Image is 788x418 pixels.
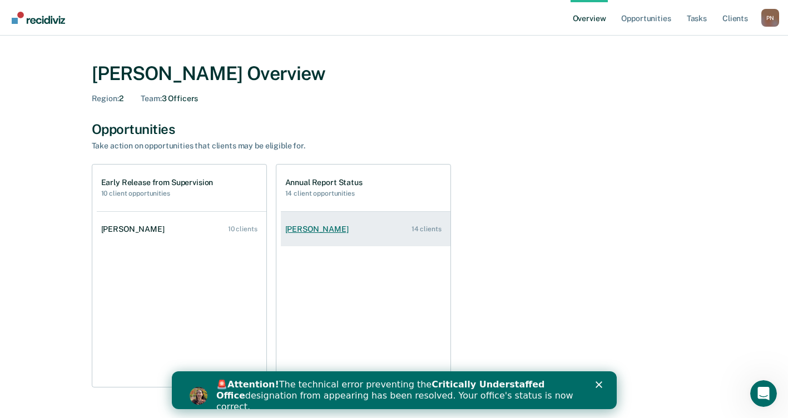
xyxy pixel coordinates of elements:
[141,94,198,103] div: 3 Officers
[412,225,442,233] div: 14 clients
[101,190,214,197] h2: 10 client opportunities
[424,10,435,17] div: Close
[97,213,266,245] a: [PERSON_NAME] 10 clients
[285,178,363,187] h1: Annual Report Status
[101,225,169,234] div: [PERSON_NAME]
[56,8,107,18] b: Attention!
[141,94,161,103] span: Team :
[172,371,617,409] iframe: Intercom live chat banner
[44,8,409,41] div: 🚨 The technical error preventing the designation from appearing has been resolved. Your office's ...
[92,94,123,103] div: 2
[761,9,779,27] button: Profile dropdown button
[285,225,353,234] div: [PERSON_NAME]
[750,380,777,407] iframe: Intercom live chat
[285,190,363,197] h2: 14 client opportunities
[92,94,119,103] span: Region :
[92,141,481,151] div: Take action on opportunities that clients may be eligible for.
[228,225,257,233] div: 10 clients
[281,213,450,245] a: [PERSON_NAME] 14 clients
[92,121,697,137] div: Opportunities
[92,62,697,85] div: [PERSON_NAME] Overview
[44,8,373,29] b: Critically Understaffed Office
[761,9,779,27] div: P N
[12,12,65,24] img: Recidiviz
[101,178,214,187] h1: Early Release from Supervision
